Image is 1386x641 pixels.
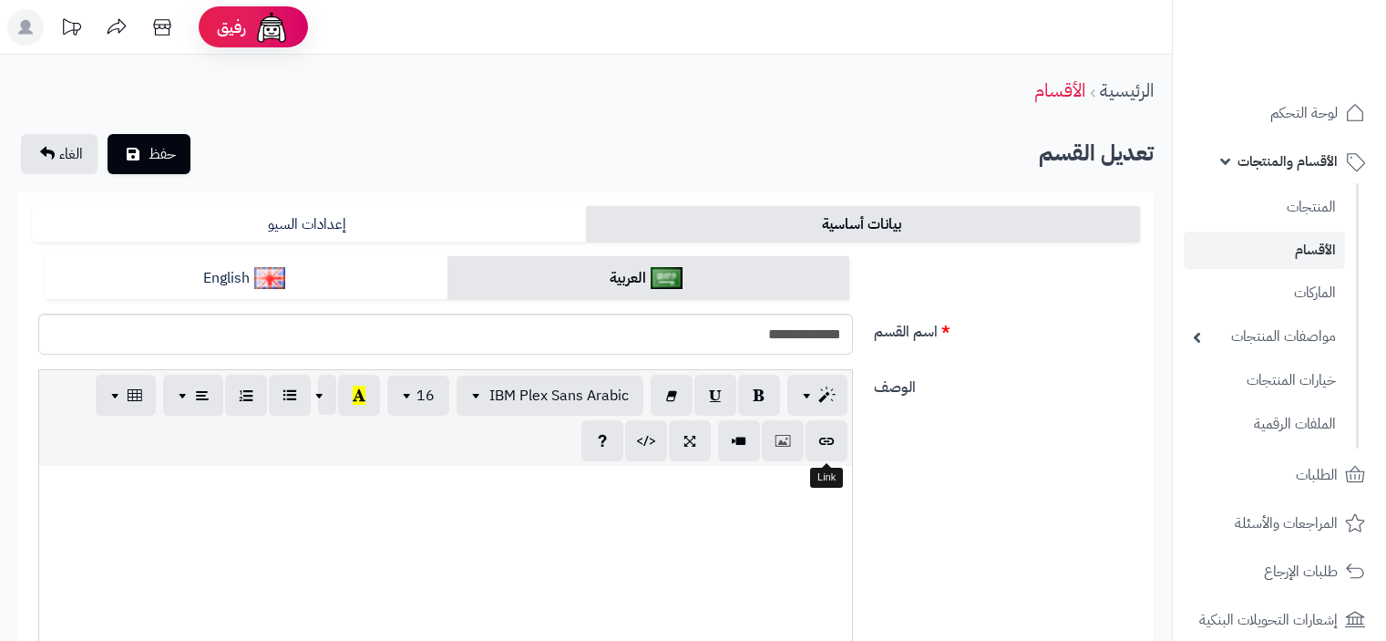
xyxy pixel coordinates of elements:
[217,16,246,38] span: رفيق
[810,468,843,488] div: Link
[1184,232,1345,269] a: الأقسام
[1184,274,1345,313] a: الماركات
[32,206,586,243] a: إعدادات السيو
[1199,607,1338,633] span: إشعارات التحويلات البنكية
[1184,317,1345,357] a: مواصفات المنتجات
[59,143,83,165] span: الغاء
[1184,550,1375,594] a: طلبات الإرجاع
[1235,511,1338,536] span: المراجعات والأسئلة
[21,134,98,174] a: الغاء
[1184,453,1375,497] a: الطلبات
[1039,137,1154,170] b: تعديل القسم
[254,267,286,289] img: English
[253,9,290,46] img: ai-face.png
[1270,100,1338,126] span: لوحة التحكم
[1264,559,1338,584] span: طلبات الإرجاع
[1034,77,1085,104] a: الأقسام
[447,256,849,301] a: العربية
[1184,405,1345,444] a: الملفات الرقمية
[1184,91,1375,135] a: لوحة التحكم
[867,314,1147,343] label: اسم القسم
[1296,462,1338,488] span: الطلبات
[867,369,1147,398] label: الوصف
[489,385,629,407] span: IBM Plex Sans Arabic
[651,267,683,289] img: العربية
[586,206,1140,243] a: بيانات أساسية
[108,134,190,174] button: حفظ
[1184,501,1375,545] a: المراجعات والأسئلة
[1237,149,1338,174] span: الأقسام والمنتجات
[149,143,176,165] span: حفظ
[46,256,447,301] a: English
[1100,77,1154,104] a: الرئيسية
[387,376,449,416] button: 16
[1184,188,1345,227] a: المنتجات
[1184,361,1345,400] a: خيارات المنتجات
[457,376,643,416] button: IBM Plex Sans Arabic
[416,385,435,407] span: 16
[48,9,94,50] a: تحديثات المنصة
